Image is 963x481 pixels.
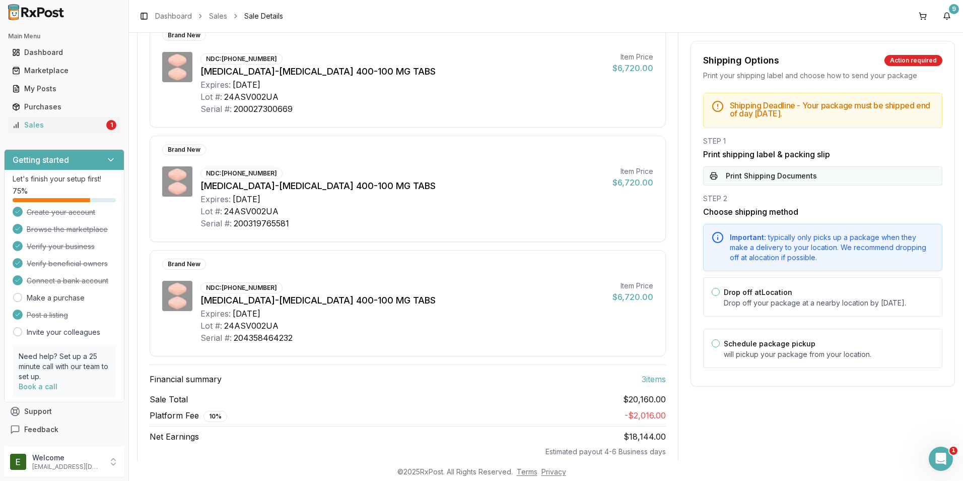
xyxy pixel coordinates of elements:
span: 75 % [13,186,28,196]
div: Item Price [612,166,653,176]
div: Expires: [200,308,231,320]
div: 24ASV002UA [224,320,279,332]
h3: Getting started [13,154,69,166]
label: Drop off at Location [724,288,792,296]
div: 204358464232 [234,332,293,344]
h2: Main Menu [8,32,120,40]
button: Dashboard [4,44,124,61]
span: Net Earnings [150,431,199,443]
a: Sales [209,11,227,21]
a: Dashboard [8,43,120,62]
div: Purchases [12,102,116,112]
span: Post a listing [27,310,68,320]
span: Sale Details [244,11,283,21]
div: Serial #: [200,217,232,229]
span: Platform Fee [150,409,227,422]
div: Estimated payout 4-6 Business days [150,447,666,457]
img: RxPost Logo [4,4,68,20]
div: [MEDICAL_DATA]-[MEDICAL_DATA] 400-100 MG TABS [200,179,604,193]
div: 24ASV002UA [224,205,279,217]
div: Lot #: [200,91,222,103]
div: [MEDICAL_DATA]-[MEDICAL_DATA] 400-100 MG TABS [200,293,604,308]
div: typically only picks up a package when they make a delivery to your location. We recommend droppi... [730,232,934,263]
div: Dashboard [12,47,116,57]
a: Dashboard [155,11,192,21]
span: Sale Total [150,393,188,405]
span: Financial summary [150,373,222,385]
iframe: Intercom live chat [929,447,953,471]
div: Lot #: [200,205,222,217]
img: Sofosbuvir-Velpatasvir 400-100 MG TABS [162,166,192,197]
button: 9 [939,8,955,24]
div: NDC: [PHONE_NUMBER] [200,53,283,65]
div: Expires: [200,193,231,205]
div: Brand New [162,259,206,270]
span: Important: [730,233,766,242]
div: Action required [884,55,942,66]
div: Shipping Options [703,53,779,68]
p: Need help? Set up a 25 minute call with our team to set up. [19,351,110,382]
div: Print your shipping label and choose how to send your package [703,71,942,81]
span: Verify your business [27,242,95,252]
button: Support [4,402,124,420]
div: Brand New [162,30,206,41]
div: Item Price [612,52,653,62]
button: Marketplace [4,63,124,79]
p: [EMAIL_ADDRESS][DOMAIN_NAME] [32,463,102,471]
button: Sales1 [4,117,124,133]
div: Brand New [162,144,206,155]
div: $6,720.00 [612,176,653,189]
p: Welcome [32,453,102,463]
div: [MEDICAL_DATA]-[MEDICAL_DATA] 400-100 MG TABS [200,65,604,79]
div: NDC: [PHONE_NUMBER] [200,282,283,293]
div: 9 [949,4,959,14]
span: Create your account [27,207,95,217]
p: Let's finish your setup first! [13,174,116,184]
div: STEP 1 [703,136,942,146]
div: Serial #: [200,332,232,344]
div: STEP 2 [703,194,942,204]
a: Purchases [8,98,120,116]
span: - $2,016.00 [625,410,666,420]
span: 1 [949,447,957,455]
a: Sales1 [8,116,120,134]
div: Sales [12,120,104,130]
span: Verify beneficial owners [27,259,108,269]
a: Book a call [19,382,57,391]
div: $6,720.00 [612,291,653,303]
button: Print Shipping Documents [703,166,942,186]
div: Item Price [612,281,653,291]
div: [DATE] [233,79,260,91]
img: Sofosbuvir-Velpatasvir 400-100 MG TABS [162,281,192,311]
img: User avatar [10,454,26,470]
a: Make a purchase [27,293,85,303]
a: Terms [517,467,537,476]
h3: Print shipping label & packing slip [703,148,942,160]
span: 3 item s [642,373,666,385]
p: will pickup your package from your location. [724,349,934,359]
a: My Posts [8,80,120,98]
div: Lot #: [200,320,222,332]
label: Schedule package pickup [724,339,815,348]
div: $6,720.00 [612,62,653,74]
h5: Shipping Deadline - Your package must be shipped end of day [DATE] . [730,101,934,117]
div: [DATE] [233,193,260,205]
button: My Posts [4,81,124,97]
div: 200027300669 [234,103,293,115]
nav: breadcrumb [155,11,283,21]
button: Feedback [4,420,124,439]
div: Serial #: [200,103,232,115]
div: [DATE] [233,308,260,320]
span: Connect a bank account [27,276,108,286]
span: Feedback [24,425,58,435]
span: $20,160.00 [623,393,666,405]
a: Invite your colleagues [27,327,100,337]
div: My Posts [12,84,116,94]
div: 1 [106,120,116,130]
a: Privacy [541,467,566,476]
div: NDC: [PHONE_NUMBER] [200,168,283,179]
p: Drop off your package at a nearby location by [DATE] . [724,298,934,308]
div: Expires: [200,79,231,91]
span: Browse the marketplace [27,224,108,234]
button: Purchases [4,99,124,115]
